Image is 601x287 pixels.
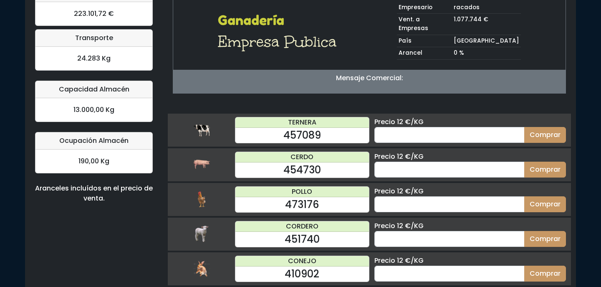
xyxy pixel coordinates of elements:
td: Vent. a Empresas [397,14,452,35]
td: Empresario [397,2,452,14]
div: Ocupación Almacén [35,132,152,150]
img: pollo.png [193,191,210,208]
button: Comprar [524,127,566,143]
button: Comprar [524,196,566,212]
div: 410902 [235,267,369,282]
td: racados [452,2,521,14]
div: 457089 [235,128,369,143]
div: Precio 12 €/KG [374,186,566,196]
div: 13.000,00 Kg [35,98,152,122]
h2: Ganadería [218,13,342,28]
div: Aranceles incluídos en el precio de venta. [35,183,153,203]
td: 1.077.744 € [452,14,521,35]
div: 190,00 Kg [35,150,152,173]
button: Comprar [524,266,566,282]
td: 0 % [452,47,521,60]
div: Precio 12 €/KG [374,256,566,266]
div: 451740 [235,232,369,247]
div: Precio 12 €/KG [374,117,566,127]
div: Precio 12 €/KG [374,152,566,162]
img: cordero.png [193,226,210,242]
div: Precio 12 €/KG [374,221,566,231]
div: TERNERA [235,117,369,128]
div: 454730 [235,163,369,178]
div: 24.283 Kg [35,47,152,70]
img: ternera.png [193,122,210,138]
h1: Empresa Publica [218,32,342,52]
div: 223.101,72 € [35,2,152,25]
div: CORDERO [235,221,369,232]
td: Arancel [397,47,452,60]
button: Comprar [524,162,566,178]
p: Mensaje Comercial: [173,73,566,83]
div: Transporte [35,30,152,47]
div: CONEJO [235,256,369,267]
div: CERDO [235,152,369,163]
button: Comprar [524,231,566,247]
div: Capacidad Almacén [35,81,152,98]
td: País [397,35,452,47]
div: POLLO [235,187,369,197]
img: conejo.png [193,260,210,277]
div: 473176 [235,197,369,212]
img: cerdo.png [193,156,210,173]
td: [GEOGRAPHIC_DATA] [452,35,521,47]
